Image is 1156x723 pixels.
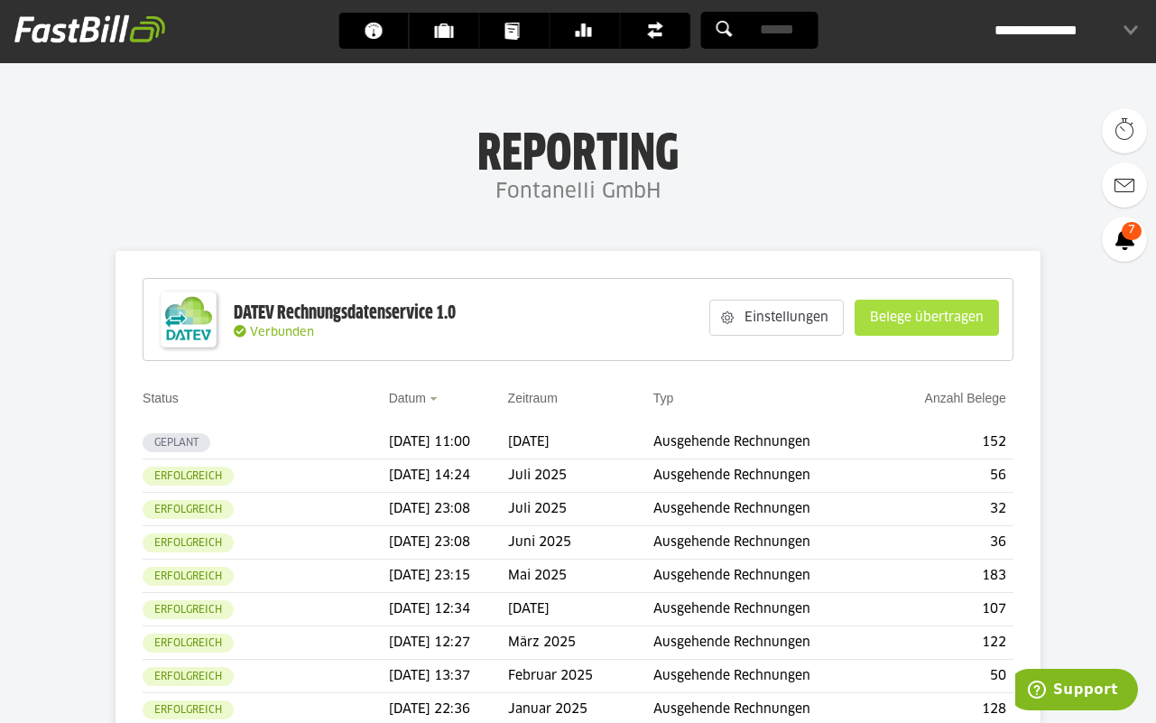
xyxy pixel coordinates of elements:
[250,327,314,338] span: Verbunden
[653,526,883,560] td: Ausgehende Rechnungen
[653,426,883,459] td: Ausgehende Rechnungen
[143,433,210,452] sl-badge: Geplant
[550,13,619,49] a: Banking
[883,426,1013,459] td: 152
[153,283,225,356] img: DATEV-Datenservice Logo
[883,593,1013,626] td: 107
[143,700,234,719] sl-badge: Erfolgreich
[143,533,234,552] sl-badge: Erfolgreich
[143,467,234,486] sl-badge: Erfolgreich
[653,626,883,660] td: Ausgehende Rechnungen
[338,13,408,49] a: Dashboard
[389,459,508,493] td: [DATE] 14:24
[389,626,508,660] td: [DATE] 12:27
[234,301,456,325] div: DATEV Rechnungsdatenservice 1.0
[180,127,976,174] h1: Reporting
[409,13,478,49] a: Kunden
[143,634,234,653] sl-badge: Erfolgreich
[434,13,464,49] span: Kunden
[653,391,674,405] a: Typ
[508,593,653,626] td: [DATE]
[620,13,689,49] a: Finanzen
[508,391,558,405] a: Zeitraum
[508,426,653,459] td: [DATE]
[508,459,653,493] td: Juli 2025
[389,560,508,593] td: [DATE] 23:15
[508,526,653,560] td: Juni 2025
[925,391,1006,405] a: Anzahl Belege
[389,493,508,526] td: [DATE] 23:08
[1102,217,1147,262] a: 7
[389,593,508,626] td: [DATE] 12:34
[504,13,534,49] span: Dokumente
[430,397,441,401] img: sort_desc.gif
[143,500,234,519] sl-badge: Erfolgreich
[653,593,883,626] td: Ausgehende Rechnungen
[508,626,653,660] td: März 2025
[883,493,1013,526] td: 32
[653,660,883,693] td: Ausgehende Rechnungen
[508,493,653,526] td: Juli 2025
[1122,222,1142,240] span: 7
[883,626,1013,660] td: 122
[389,426,508,459] td: [DATE] 11:00
[389,660,508,693] td: [DATE] 13:37
[645,13,675,49] span: Finanzen
[508,660,653,693] td: Februar 2025
[1015,669,1138,714] iframe: Öffnet ein Widget, in dem Sie weitere Informationen finden
[653,459,883,493] td: Ausgehende Rechnungen
[479,13,549,49] a: Dokumente
[143,391,179,405] a: Status
[143,600,234,619] sl-badge: Erfolgreich
[883,526,1013,560] td: 36
[143,667,234,686] sl-badge: Erfolgreich
[883,660,1013,693] td: 50
[883,560,1013,593] td: 183
[143,567,234,586] sl-badge: Erfolgreich
[653,560,883,593] td: Ausgehende Rechnungen
[14,14,165,43] img: fastbill_logo_white.png
[364,13,393,49] span: Dashboard
[389,526,508,560] td: [DATE] 23:08
[389,391,426,405] a: Datum
[709,300,844,336] sl-button: Einstellungen
[855,300,999,336] sl-button: Belege übertragen
[575,13,605,49] span: Banking
[508,560,653,593] td: Mai 2025
[883,459,1013,493] td: 56
[653,493,883,526] td: Ausgehende Rechnungen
